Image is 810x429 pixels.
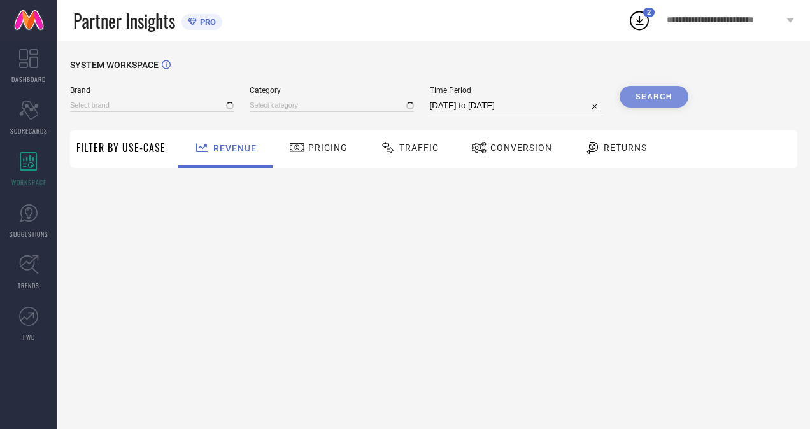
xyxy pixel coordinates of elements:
[76,140,166,155] span: Filter By Use-Case
[250,86,413,95] span: Category
[430,98,604,113] input: Select time period
[70,86,234,95] span: Brand
[73,8,175,34] span: Partner Insights
[604,143,647,153] span: Returns
[628,9,651,32] div: Open download list
[430,86,604,95] span: Time Period
[11,74,46,84] span: DASHBOARD
[490,143,552,153] span: Conversion
[308,143,348,153] span: Pricing
[70,99,234,112] input: Select brand
[23,332,35,342] span: FWD
[70,60,159,70] span: SYSTEM WORKSPACE
[647,8,651,17] span: 2
[197,17,216,27] span: PRO
[399,143,439,153] span: Traffic
[18,281,39,290] span: TRENDS
[250,99,413,112] input: Select category
[11,178,46,187] span: WORKSPACE
[10,126,48,136] span: SCORECARDS
[213,143,257,153] span: Revenue
[10,229,48,239] span: SUGGESTIONS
